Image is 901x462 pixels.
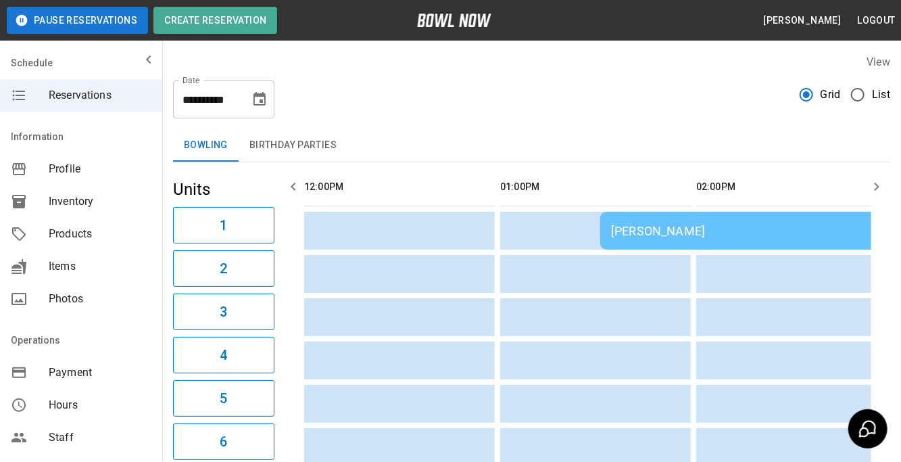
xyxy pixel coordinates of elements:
[500,168,691,206] th: 01:00PM
[7,7,148,34] button: Pause Reservations
[246,86,273,113] button: Choose date, selected date is Aug 22, 2025
[220,431,227,453] h6: 6
[821,87,841,103] span: Grid
[49,430,151,446] span: Staff
[220,214,227,236] h6: 1
[49,258,151,275] span: Items
[220,258,227,279] h6: 2
[153,7,277,34] button: Create Reservation
[49,226,151,242] span: Products
[49,397,151,413] span: Hours
[220,388,227,409] h6: 5
[173,179,274,200] h5: Units
[173,250,274,287] button: 2
[49,291,151,307] span: Photos
[49,161,151,177] span: Profile
[220,344,227,366] h6: 4
[872,87,890,103] span: List
[173,294,274,330] button: 3
[173,380,274,417] button: 5
[220,301,227,323] h6: 3
[852,8,901,33] button: Logout
[173,207,274,244] button: 1
[173,337,274,373] button: 4
[173,423,274,460] button: 6
[173,129,239,162] button: Bowling
[867,55,890,68] label: View
[417,14,491,27] img: logo
[49,87,151,103] span: Reservations
[49,365,151,381] span: Payment
[239,129,347,162] button: Birthday Parties
[696,168,887,206] th: 02:00PM
[173,129,890,162] div: inventory tabs
[49,193,151,210] span: Inventory
[304,168,495,206] th: 12:00PM
[758,8,846,33] button: [PERSON_NAME]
